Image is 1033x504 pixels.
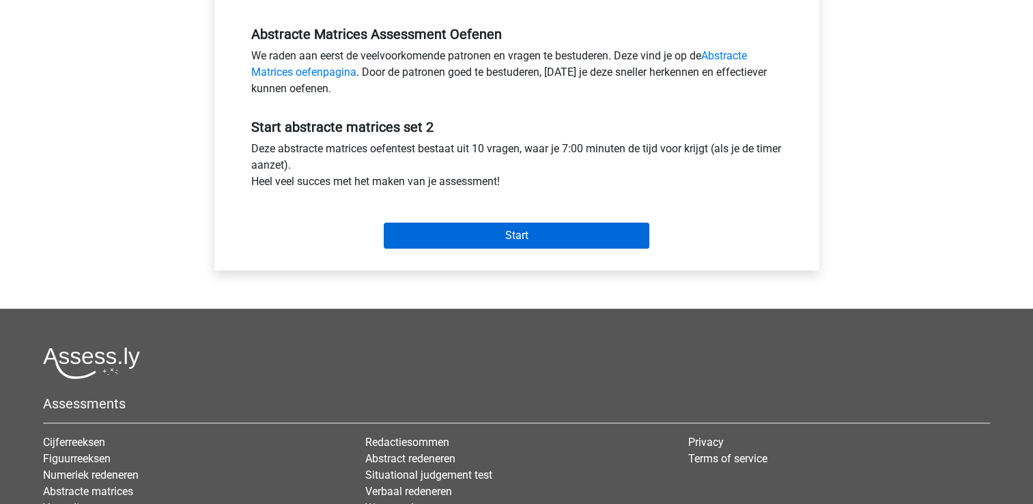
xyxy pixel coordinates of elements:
h5: Assessments [43,395,990,412]
a: Privacy [688,436,724,449]
h5: Abstracte Matrices Assessment Oefenen [251,26,782,42]
a: Situational judgement test [365,468,492,481]
div: Deze abstracte matrices oefentest bestaat uit 10 vragen, waar je 7:00 minuten de tijd voor krijgt... [241,141,793,195]
a: Cijferreeksen [43,436,105,449]
a: Verbaal redeneren [365,485,452,498]
input: Start [384,223,649,249]
a: Terms of service [688,452,767,465]
h5: Start abstracte matrices set 2 [251,119,782,135]
a: Abstract redeneren [365,452,455,465]
img: Assessly logo [43,347,140,379]
a: Figuurreeksen [43,452,111,465]
a: Numeriek redeneren [43,468,139,481]
a: Abstracte matrices [43,485,133,498]
div: We raden aan eerst de veelvoorkomende patronen en vragen te bestuderen. Deze vind je op de . Door... [241,48,793,102]
a: Redactiesommen [365,436,449,449]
